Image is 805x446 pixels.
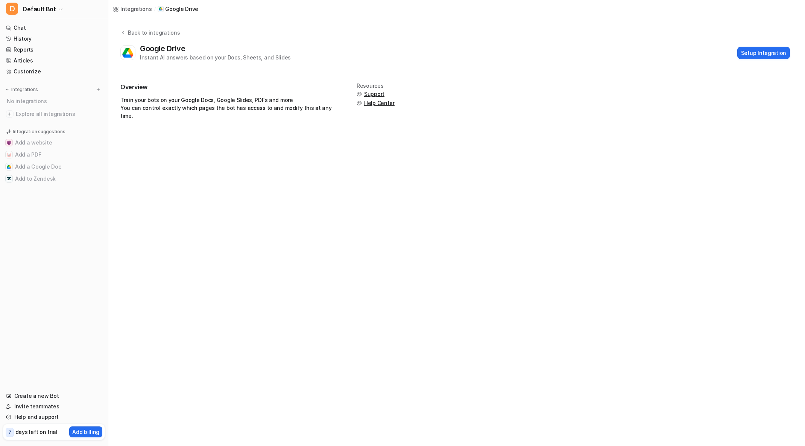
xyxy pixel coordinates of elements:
[364,90,384,98] span: Support
[23,4,56,14] span: Default Bot
[165,5,198,13] p: Google Drive
[113,5,152,13] a: Integrations
[72,428,99,436] p: Add billing
[15,428,58,436] p: days left on trial
[7,177,11,181] img: Add to Zendesk
[6,110,14,118] img: explore all integrations
[357,83,395,89] div: Resources
[357,91,362,97] img: support.svg
[158,5,198,13] a: Google Drive iconGoogle Drive
[3,55,105,66] a: Articles
[120,83,339,91] h2: Overview
[7,152,11,157] img: Add a PDF
[122,47,134,58] img: Google Drive logo
[3,23,105,33] a: Chat
[3,86,40,93] button: Integrations
[357,100,362,106] img: support.svg
[7,164,11,169] img: Add a Google Doc
[96,87,101,92] img: menu_add.svg
[154,6,156,12] span: /
[140,53,291,61] div: Instant AI answers based on your Docs, Sheets, and Slides
[3,391,105,401] a: Create a new Bot
[3,161,105,173] button: Add a Google DocAdd a Google Doc
[69,426,102,437] button: Add billing
[5,95,105,107] div: No integrations
[3,137,105,149] button: Add a websiteAdd a website
[126,29,180,37] div: Back to integrations
[8,429,11,436] p: 7
[3,33,105,44] a: History
[357,99,395,107] button: Help Center
[16,108,102,120] span: Explore all integrations
[3,173,105,185] button: Add to ZendeskAdd to Zendesk
[120,96,339,120] p: Train your bots on your Google Docs, Google Slides, PDFs and more You can control exactly which p...
[357,90,395,98] button: Support
[3,44,105,55] a: Reports
[11,87,38,93] p: Integrations
[3,66,105,77] a: Customize
[13,128,65,135] p: Integration suggestions
[6,3,18,15] span: D
[3,109,105,119] a: Explore all integrations
[3,412,105,422] a: Help and support
[159,7,163,11] img: Google Drive icon
[120,29,180,44] button: Back to integrations
[364,99,395,107] span: Help Center
[7,140,11,145] img: Add a website
[3,401,105,412] a: Invite teammates
[3,149,105,161] button: Add a PDFAdd a PDF
[737,47,790,59] button: Setup Integration
[120,5,152,13] div: Integrations
[5,87,10,92] img: expand menu
[140,44,188,53] div: Google Drive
